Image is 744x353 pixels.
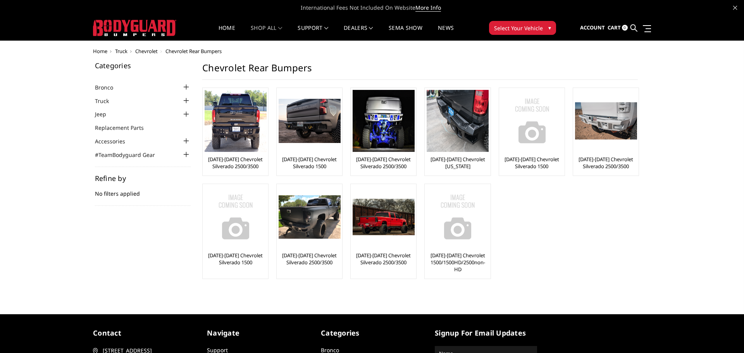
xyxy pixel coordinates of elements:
a: Jeep [95,110,116,118]
a: [DATE]-[DATE] Chevrolet Silverado 2500/3500 [205,156,266,170]
a: Cart 0 [608,17,628,38]
a: Dealers [344,25,373,40]
span: ▾ [548,24,551,32]
a: [DATE]-[DATE] Chevrolet Silverado 2500/3500 [575,156,637,170]
a: [DATE]-[DATE] Chevrolet Silverado 1500 [205,252,266,266]
h5: Refine by [95,175,191,182]
a: Truck [115,48,127,55]
div: No filters applied [95,175,191,206]
a: [DATE]-[DATE] Chevrolet Silverado 2500/3500 [353,156,414,170]
h1: Chevrolet Rear Bumpers [202,62,638,80]
a: [DATE]-[DATE] Chevrolet 1500/1500HD/2500non-HD [427,252,488,273]
h5: Categories [95,62,191,69]
img: BODYGUARD BUMPERS [93,20,176,36]
span: 0 [622,25,628,31]
a: SEMA Show [389,25,422,40]
a: Chevrolet [135,48,158,55]
a: #TeamBodyguard Gear [95,151,165,159]
a: Home [93,48,107,55]
a: Truck [95,97,119,105]
a: Bronco [95,83,123,91]
a: shop all [251,25,282,40]
h5: Navigate [207,328,309,338]
img: No Image [205,186,267,248]
a: Accessories [95,137,135,145]
h5: Categories [321,328,423,338]
a: [DATE]-[DATE] Chevrolet Silverado 1500 [279,156,340,170]
a: [DATE]-[DATE] Chevrolet Silverado 1500 [501,156,563,170]
img: No Image [501,90,563,152]
a: No Image [427,186,488,248]
button: Select Your Vehicle [489,21,556,35]
span: Account [580,24,605,31]
h5: signup for email updates [435,328,537,338]
span: Cart [608,24,621,31]
img: No Image [427,186,489,248]
h5: contact [93,328,195,338]
a: Home [219,25,235,40]
a: [DATE]-[DATE] Chevrolet Silverado 2500/3500 [353,252,414,266]
a: Account [580,17,605,38]
a: No Image [205,186,266,248]
a: [DATE]-[DATE] Chevrolet Silverado 2500/3500 [279,252,340,266]
a: [DATE]-[DATE] Chevrolet [US_STATE] [427,156,488,170]
a: More Info [415,4,441,12]
a: Replacement Parts [95,124,153,132]
a: Support [298,25,328,40]
span: Chevrolet Rear Bumpers [165,48,222,55]
span: Select Your Vehicle [494,24,543,32]
a: News [438,25,454,40]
